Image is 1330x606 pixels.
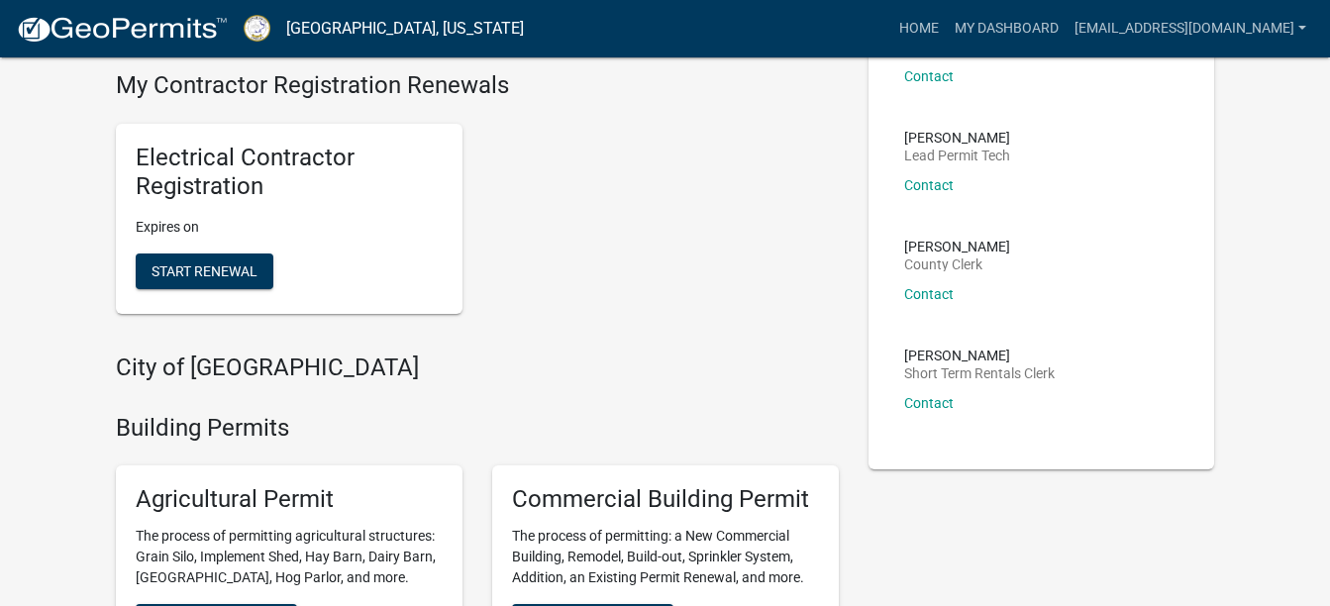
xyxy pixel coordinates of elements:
p: Lead Permit Tech [904,149,1010,162]
img: Putnam County, Georgia [244,15,270,42]
a: [GEOGRAPHIC_DATA], [US_STATE] [286,12,524,46]
a: My Dashboard [947,10,1067,48]
h4: City of [GEOGRAPHIC_DATA] [116,353,839,382]
h4: My Contractor Registration Renewals [116,71,839,100]
p: County Clerk [904,257,1010,271]
span: Start Renewal [152,262,257,278]
p: The process of permitting: a New Commercial Building, Remodel, Build-out, Sprinkler System, Addit... [512,526,819,588]
p: [PERSON_NAME] [904,240,1010,253]
a: Contact [904,68,954,84]
h5: Commercial Building Permit [512,485,819,514]
a: [EMAIL_ADDRESS][DOMAIN_NAME] [1067,10,1314,48]
a: Contact [904,286,954,302]
p: [PERSON_NAME] [904,131,1010,145]
h4: Building Permits [116,414,839,443]
h5: Electrical Contractor Registration [136,144,443,201]
a: Contact [904,177,954,193]
p: Short Term Rentals Clerk [904,366,1055,380]
p: The process of permitting agricultural structures: Grain Silo, Implement Shed, Hay Barn, Dairy Ba... [136,526,443,588]
h5: Agricultural Permit [136,485,443,514]
a: Contact [904,395,954,411]
a: Home [891,10,947,48]
wm-registration-list-section: My Contractor Registration Renewals [116,71,839,329]
p: [PERSON_NAME] [904,349,1055,362]
button: Start Renewal [136,253,273,289]
p: Expires on [136,217,443,238]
